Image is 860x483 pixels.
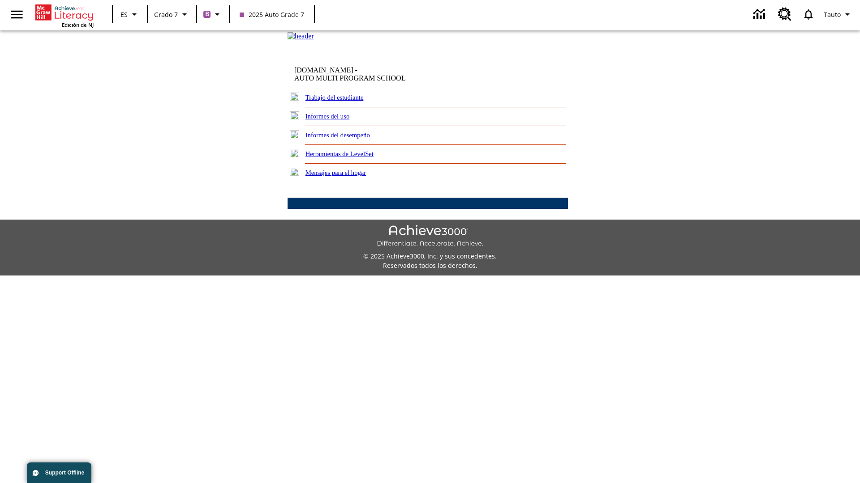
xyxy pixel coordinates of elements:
button: Perfil/Configuración [820,6,856,22]
div: Portada [35,3,94,28]
img: plus.gif [290,111,299,119]
a: Mensajes para el hogar [305,169,366,176]
span: ES [120,10,128,19]
a: Herramientas de LevelSet [305,150,374,157]
img: plus.gif [290,168,299,176]
button: Boost El color de la clase es morado/púrpura. Cambiar el color de la clase. [200,6,226,22]
img: plus.gif [290,149,299,157]
a: Notificaciones [797,3,820,26]
a: Trabajo del estudiante [305,94,364,101]
img: Achieve3000 Differentiate Accelerate Achieve [377,225,483,248]
a: Centro de información [748,2,773,27]
img: plus.gif [290,130,299,138]
button: Abrir el menú lateral [4,1,30,28]
td: [DOMAIN_NAME] - [294,66,459,82]
a: Centro de recursos, Se abrirá en una pestaña nueva. [773,2,797,26]
span: 2025 Auto Grade 7 [240,10,304,19]
span: Grado 7 [154,10,178,19]
a: Informes del uso [305,113,350,120]
span: B [205,8,209,20]
button: Support Offline [27,462,91,483]
button: Grado: Grado 7, Elige un grado [150,6,193,22]
nobr: AUTO MULTI PROGRAM SCHOOL [294,74,405,82]
img: header [288,32,314,40]
span: Edición de NJ [62,21,94,28]
button: Lenguaje: ES, Selecciona un idioma [116,6,144,22]
span: Tauto [824,10,841,19]
span: Support Offline [45,470,84,476]
img: plus.gif [290,93,299,101]
a: Informes del desempeño [305,131,370,139]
